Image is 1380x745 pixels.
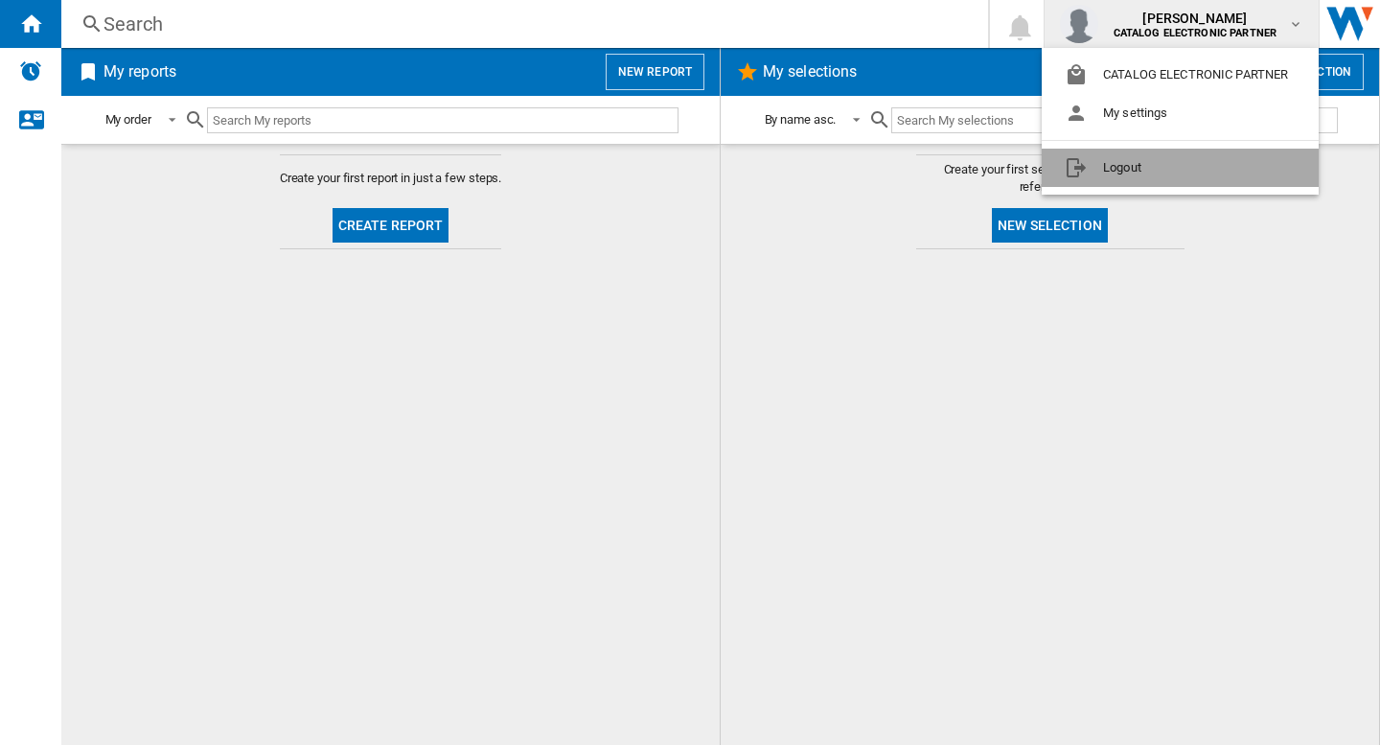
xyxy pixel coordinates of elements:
button: CATALOG ELECTRONIC PARTNER [1042,56,1319,94]
button: Logout [1042,149,1319,187]
button: My settings [1042,94,1319,132]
